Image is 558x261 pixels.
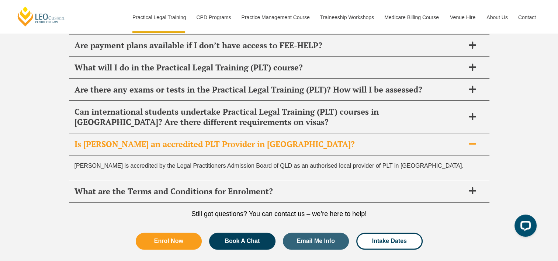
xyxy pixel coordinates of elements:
[74,186,465,196] span: What are the Terms and Conditions for Enrolment?
[191,1,236,33] a: CPD Programs
[74,139,465,149] span: Is [PERSON_NAME] an accredited PLT Provider in [GEOGRAPHIC_DATA]?
[225,238,260,244] span: Book A Chat
[74,107,465,127] span: Can international students undertake Practical Legal Training (PLT) courses in [GEOGRAPHIC_DATA]?...
[74,40,465,51] span: Are payment plans available if I don’t have access to FEE-HELP?
[372,238,407,244] span: Intake Dates
[379,1,444,33] a: Medicare Billing Course
[74,62,465,73] span: What will I do in the Practical Legal Training (PLT) course?
[315,1,379,33] a: Traineeship Workshops
[356,233,423,250] a: Intake Dates
[297,238,335,244] span: Email Me Info
[74,84,465,95] span: Are there any exams or tests in the Practical Legal Training (PLT)? How will I be assessed?
[513,1,541,33] a: Contact
[74,161,484,171] p: [PERSON_NAME] is accredited by the Legal Practitioners Admission Board of QLD as an authorised lo...
[136,233,202,250] a: Enrol Now
[509,212,540,243] iframe: LiveChat chat widget
[127,1,191,33] a: Practical Legal Training
[17,6,66,27] a: [PERSON_NAME] Centre for Law
[444,1,481,33] a: Venue Hire
[69,210,489,218] p: Still got questions? You can contact us – we’re here to help!
[154,238,183,244] span: Enrol Now
[236,1,315,33] a: Practice Management Course
[481,1,513,33] a: About Us
[283,233,349,250] a: Email Me Info
[209,233,275,250] a: Book A Chat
